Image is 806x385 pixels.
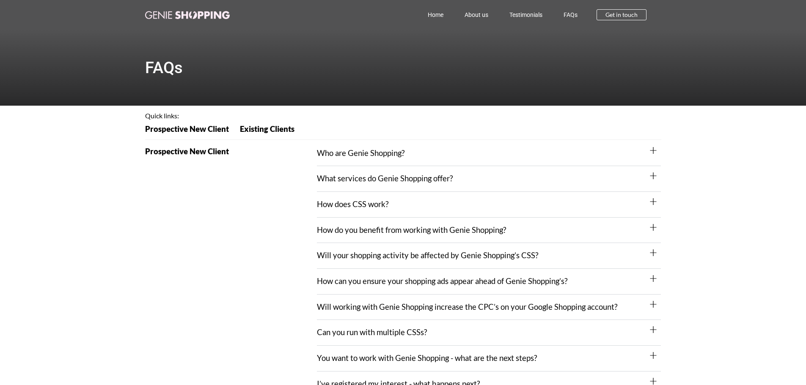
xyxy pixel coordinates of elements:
[317,320,661,346] div: Can you run with multiple CSSs?
[553,5,588,25] a: FAQs
[145,125,229,133] span: Prospective New Client
[317,192,661,218] div: How does CSS work?
[317,276,567,286] a: How can you ensure your shopping ads appear ahead of Genie Shopping’s?
[317,141,661,167] div: Who are Genie Shopping?
[317,199,388,209] a: How does CSS work?
[317,166,661,192] div: What services do Genie Shopping offer?
[145,125,234,139] a: Prospective New Client
[417,5,454,25] a: Home
[234,125,300,139] a: Existing Clients
[317,243,661,269] div: Will your shopping activity be affected by Genie Shopping’s CSS?
[317,269,661,295] div: How can you ensure your shopping ads appear ahead of Genie Shopping’s?
[454,5,499,25] a: About us
[317,346,661,371] div: You want to work with Genie Shopping - what are the next steps?
[317,174,453,183] a: What services do Genie Shopping offer?
[317,353,537,363] a: You want to work with Genie Shopping - what are the next steps?
[317,148,404,158] a: Who are Genie Shopping?
[317,295,661,320] div: Will working with Genie Shopping increase the CPC’s on your Google Shopping account?
[145,60,661,76] h1: FAQs
[317,218,661,243] div: How do you benefit from working with Genie Shopping?
[597,9,646,20] a: Get in touch
[499,5,553,25] a: Testimonials
[317,225,506,235] a: How do you benefit from working with Genie Shopping?
[145,147,317,156] h2: Prospective New Client
[145,11,230,19] img: genie-shopping-logo
[605,12,638,18] span: Get in touch
[317,251,538,260] a: Will your shopping activity be affected by Genie Shopping’s CSS?
[145,112,661,119] h4: Quick links:
[317,328,427,337] a: Can you run with multiple CSSs?
[267,5,589,25] nav: Menu
[317,302,617,311] a: Will working with Genie Shopping increase the CPC’s on your Google Shopping account?
[240,125,294,133] span: Existing Clients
